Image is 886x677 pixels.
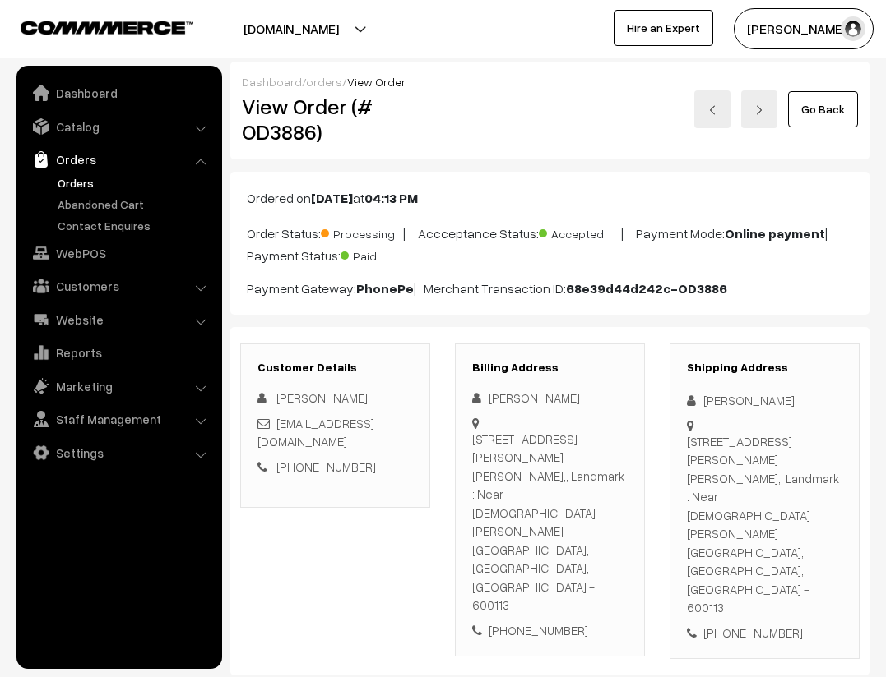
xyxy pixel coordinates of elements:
img: user [841,16,865,41]
span: Processing [321,221,403,242]
h3: Customer Details [257,361,413,375]
button: [PERSON_NAME] [734,8,874,49]
a: WebPOS [21,238,216,268]
div: [STREET_ADDRESS][PERSON_NAME][PERSON_NAME],, Landmark : Near [DEMOGRAPHIC_DATA][PERSON_NAME] [GEO... [687,432,842,617]
a: Abandoned Cart [53,196,216,213]
button: [DOMAIN_NAME] [186,8,397,49]
b: 68e39d44d242c-OD3886 [566,280,727,297]
a: [EMAIL_ADDRESS][DOMAIN_NAME] [257,416,374,449]
a: [PHONE_NUMBER] [276,459,376,474]
a: Catalog [21,112,216,141]
a: Contact Enquires [53,217,216,234]
b: 04:13 PM [364,190,418,206]
a: Marketing [21,371,216,401]
a: Hire an Expert [614,10,713,46]
div: [STREET_ADDRESS][PERSON_NAME][PERSON_NAME],, Landmark : Near [DEMOGRAPHIC_DATA][PERSON_NAME] [GEO... [472,430,628,615]
a: Dashboard [21,78,216,108]
a: Customers [21,271,216,301]
img: left-arrow.png [707,105,717,115]
h2: View Order (# OD3886) [242,94,431,145]
a: Reports [21,338,216,367]
img: COMMMERCE [21,21,193,34]
a: Settings [21,438,216,467]
div: [PHONE_NUMBER] [472,621,628,640]
div: / / [242,73,858,90]
b: PhonePe [356,280,414,297]
span: [PERSON_NAME] [276,390,368,405]
h3: Shipping Address [687,361,842,375]
p: Payment Gateway: | Merchant Transaction ID: [247,279,853,298]
span: Paid [341,243,423,265]
span: Accepted [539,221,621,242]
div: [PERSON_NAME] [472,389,628,408]
p: Ordered on at [247,188,853,208]
img: right-arrow.png [754,105,764,115]
p: Order Status: | Accceptance Status: | Payment Mode: | Payment Status: [247,221,853,265]
a: Website [21,305,216,334]
a: orders [306,75,342,89]
b: Online payment [725,225,825,242]
a: Go Back [788,91,858,127]
span: View Order [347,75,406,89]
a: COMMMERCE [21,16,165,36]
h3: Billing Address [472,361,628,375]
b: [DATE] [311,190,353,206]
a: Dashboard [242,75,302,89]
div: [PHONE_NUMBER] [687,624,842,642]
div: [PERSON_NAME] [687,391,842,410]
a: Staff Management [21,404,216,434]
a: Orders [53,174,216,191]
a: Orders [21,145,216,174]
